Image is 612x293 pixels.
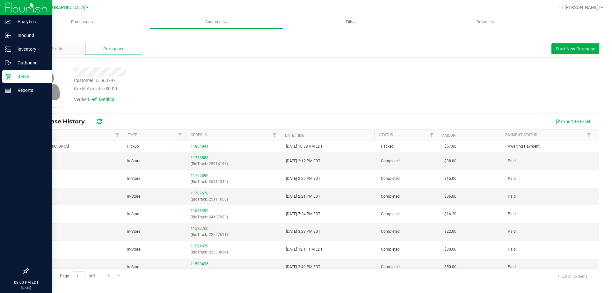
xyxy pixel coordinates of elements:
span: $16.20 [444,211,456,217]
span: Customers [150,19,283,25]
span: Hi, [PERSON_NAME]! [558,5,600,10]
span: Completed [381,211,400,217]
span: Page of 3 [55,271,100,281]
span: Completed [381,229,400,235]
span: $38.00 [444,158,456,164]
div: Credit Available: [74,85,355,92]
span: [DATE] 2:49 PM EDT [286,264,320,270]
p: Inventory [11,45,49,53]
span: $50.00 [444,264,456,270]
a: 11707692 [191,173,208,178]
span: [DATE] 7:24 PM EDT [286,211,320,217]
inline-svg: Analytics [5,18,11,25]
a: 11537760 [191,226,208,231]
span: Tills [284,19,418,25]
a: Amount [442,133,458,138]
span: Paid [508,264,516,270]
span: In-Store [127,229,140,235]
span: Profile [50,46,63,52]
div: Verified: [74,96,124,103]
a: Deliveries [418,15,552,29]
a: Date/Time [285,133,304,138]
span: $15.00 [444,176,456,182]
p: Reports [11,86,49,94]
p: Analytics [11,18,49,26]
span: 1 - 20 of 55 items [552,271,593,281]
span: [DATE] 2:25 PM EDT [286,176,320,182]
span: Start New Purchase [556,46,595,51]
span: Completed [381,158,400,164]
span: Deliveries [468,19,503,25]
span: [DATE] 2:21 PM EDT [286,194,320,200]
input: 1 [73,271,84,281]
a: Purchases [15,15,149,29]
a: 11524679 [191,244,208,248]
a: Filter [269,130,280,141]
span: $0.00 [106,86,117,91]
div: Customer ID: 663797 [74,77,116,84]
span: Completed [381,176,400,182]
span: Paid [508,211,516,217]
span: Paid [508,176,516,182]
span: In-Store [127,176,140,182]
span: Paid [508,246,516,253]
a: Filter [175,130,186,141]
p: (BioTrack: 21965087) [191,267,278,273]
span: Purchases [103,46,124,52]
p: [DATE] [3,285,49,290]
a: Payment Status [505,133,537,137]
a: Customers [149,15,284,29]
p: Outbound [11,59,49,67]
a: Order ID [191,133,207,137]
span: In-Store [127,246,140,253]
span: Pickup [127,143,139,150]
span: Paid [508,229,516,235]
p: Inbound [11,32,49,39]
span: Completed [381,264,400,270]
p: (BioTrack: 22333034) [191,249,278,255]
a: 11707670 [191,191,208,195]
p: (BioTrack: 25914196) [191,161,278,167]
button: Export to Excel [551,116,594,127]
a: Tills [284,15,418,29]
p: (BioTrack: 22527611) [191,232,278,238]
span: In-Store [127,194,140,200]
a: 11758588 [191,156,208,160]
span: [GEOGRAPHIC_DATA] [42,5,85,10]
a: 11854841 [191,144,208,149]
a: 11641395 [191,209,208,213]
p: Retail [11,73,49,80]
p: 08:00 PM EDT [3,280,49,285]
span: In-Store [127,264,140,270]
span: Medical [99,96,124,103]
span: Paid [508,158,516,164]
inline-svg: Inbound [5,32,11,39]
span: [DATE] 12:11 PM EDT [286,246,323,253]
span: [DATE] 2:12 PM EDT [286,158,320,164]
span: Purchases [15,19,149,25]
p: (BioTrack: 25111342) [191,179,278,185]
span: Completed [381,194,400,200]
span: $57.00 [444,143,456,150]
inline-svg: Inventory [5,46,11,52]
span: In-Store [127,211,140,217]
span: Paid [508,194,516,200]
span: Awaiting Payment [508,143,540,150]
a: Filter [112,130,123,141]
a: Go to the last page [115,271,124,280]
a: Filter [426,130,437,141]
span: In-Store [127,158,140,164]
a: Go to the next page [105,271,114,280]
span: [DATE] 3:23 PM EDT [286,229,320,235]
span: $36.00 [444,194,456,200]
span: Purchase History [33,118,91,125]
span: [DATE] 10:58 AM EDT [286,143,323,150]
a: 11500496 [191,262,208,266]
p: (BioTrack: 24107923) [191,214,278,220]
span: $30.00 [444,246,456,253]
a: Type [128,133,137,137]
span: $22.00 [444,229,456,235]
span: Completed [381,246,400,253]
inline-svg: Outbound [5,60,11,66]
a: Status [379,133,393,137]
